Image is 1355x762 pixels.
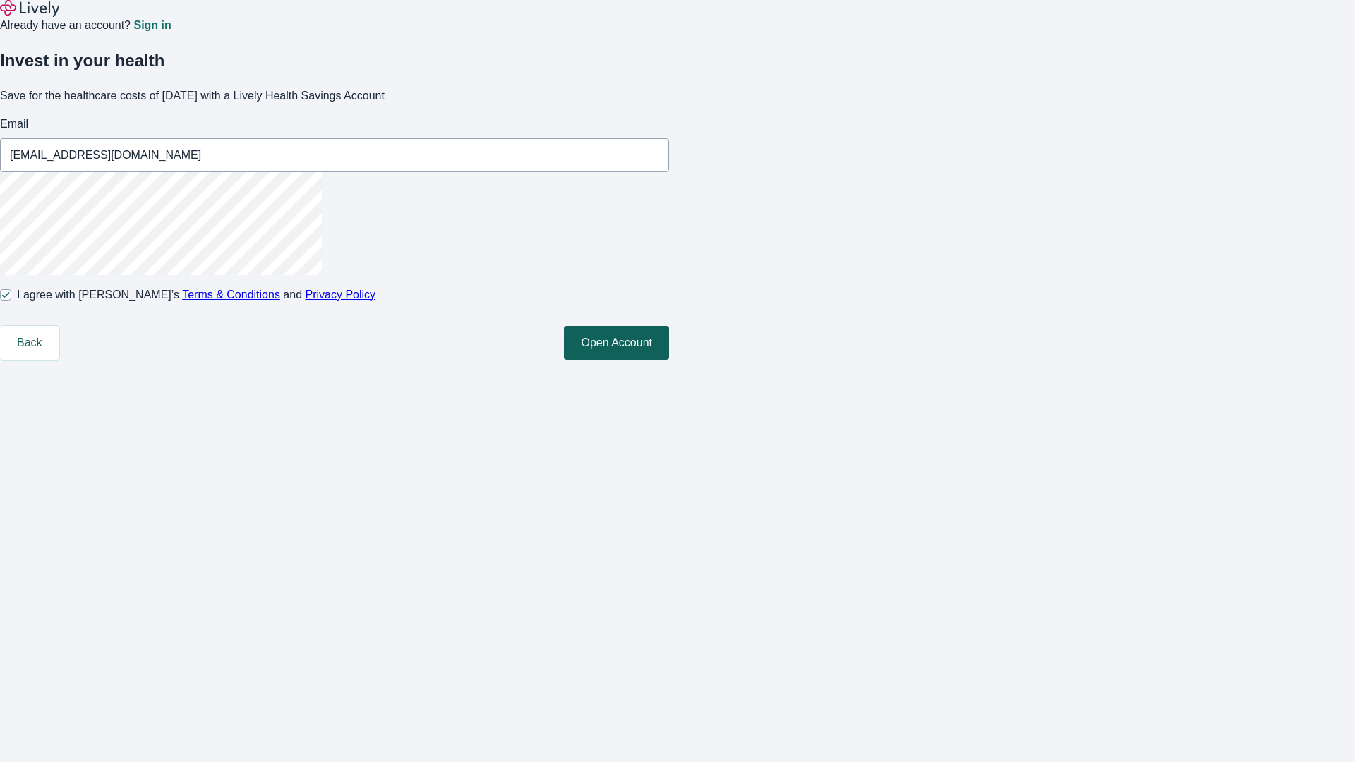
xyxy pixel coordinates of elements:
[17,286,375,303] span: I agree with [PERSON_NAME]’s and
[306,289,376,301] a: Privacy Policy
[564,326,669,360] button: Open Account
[182,289,280,301] a: Terms & Conditions
[133,20,171,31] a: Sign in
